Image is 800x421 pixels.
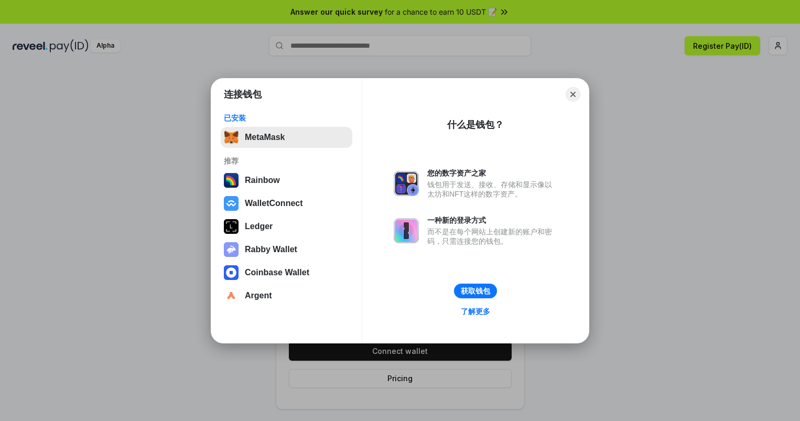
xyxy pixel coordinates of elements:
img: svg+xml,%3Csvg%20width%3D%22120%22%20height%3D%22120%22%20viewBox%3D%220%200%20120%20120%22%20fil... [224,173,239,188]
div: 钱包用于发送、接收、存储和显示像以太坊和NFT这样的数字资产。 [427,180,557,199]
img: svg+xml,%3Csvg%20xmlns%3D%22http%3A%2F%2Fwww.w3.org%2F2000%2Fsvg%22%20width%3D%2228%22%20height%3... [224,219,239,234]
img: svg+xml,%3Csvg%20xmlns%3D%22http%3A%2F%2Fwww.w3.org%2F2000%2Fsvg%22%20fill%3D%22none%22%20viewBox... [224,242,239,257]
div: WalletConnect [245,199,303,208]
div: MetaMask [245,133,285,142]
img: svg+xml,%3Csvg%20xmlns%3D%22http%3A%2F%2Fwww.w3.org%2F2000%2Fsvg%22%20fill%3D%22none%22%20viewBox... [394,171,419,196]
div: 什么是钱包？ [447,118,504,131]
div: 而不是在每个网站上创建新的账户和密码，只需连接您的钱包。 [427,227,557,246]
div: Ledger [245,222,273,231]
button: MetaMask [221,127,352,148]
button: Ledger [221,216,352,237]
button: Close [566,87,580,102]
button: Coinbase Wallet [221,262,352,283]
button: Rabby Wallet [221,239,352,260]
button: Rainbow [221,170,352,191]
div: 推荐 [224,156,349,166]
img: svg+xml,%3Csvg%20width%3D%2228%22%20height%3D%2228%22%20viewBox%3D%220%200%2028%2028%22%20fill%3D... [224,196,239,211]
img: svg+xml,%3Csvg%20fill%3D%22none%22%20height%3D%2233%22%20viewBox%3D%220%200%2035%2033%22%20width%... [224,130,239,145]
button: WalletConnect [221,193,352,214]
a: 了解更多 [455,305,496,318]
div: Coinbase Wallet [245,268,309,277]
img: svg+xml,%3Csvg%20width%3D%2228%22%20height%3D%2228%22%20viewBox%3D%220%200%2028%2028%22%20fill%3D... [224,265,239,280]
h1: 连接钱包 [224,88,262,101]
div: 获取钱包 [461,286,490,296]
div: 了解更多 [461,307,490,316]
div: 您的数字资产之家 [427,168,557,178]
div: 一种新的登录方式 [427,215,557,225]
div: Rainbow [245,176,280,185]
div: Argent [245,291,272,300]
button: Argent [221,285,352,306]
img: svg+xml,%3Csvg%20xmlns%3D%22http%3A%2F%2Fwww.w3.org%2F2000%2Fsvg%22%20fill%3D%22none%22%20viewBox... [394,218,419,243]
img: svg+xml,%3Csvg%20width%3D%2228%22%20height%3D%2228%22%20viewBox%3D%220%200%2028%2028%22%20fill%3D... [224,288,239,303]
div: Rabby Wallet [245,245,297,254]
button: 获取钱包 [454,284,497,298]
div: 已安装 [224,113,349,123]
